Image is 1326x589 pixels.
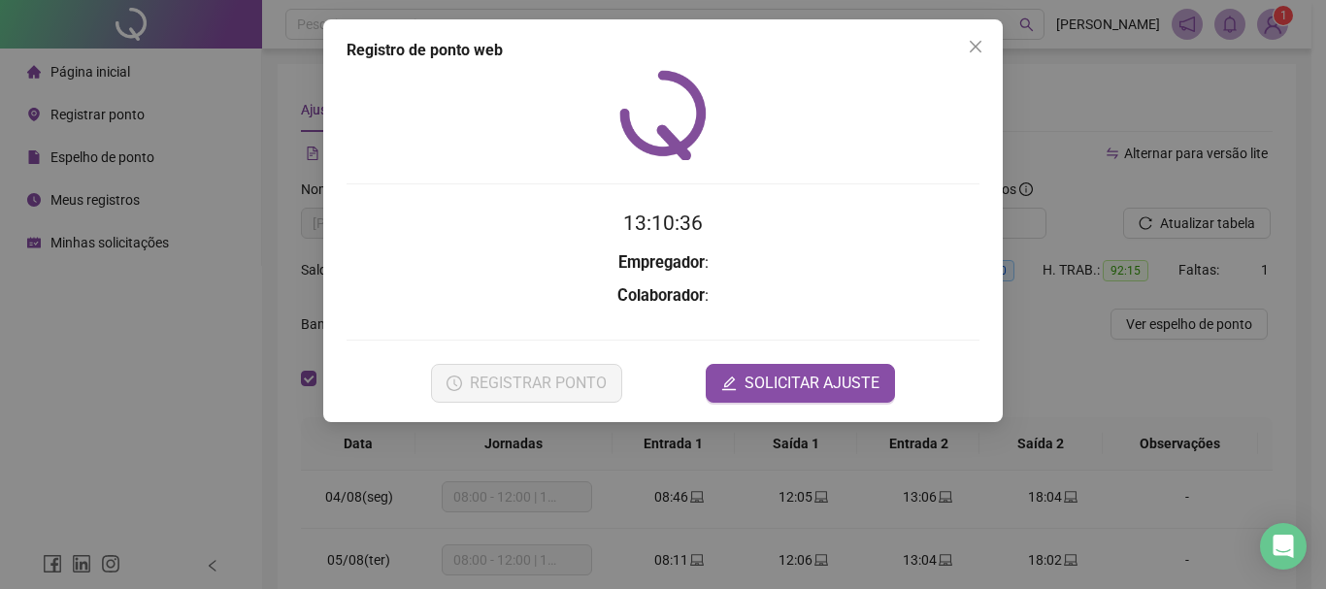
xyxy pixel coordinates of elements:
[618,253,705,272] strong: Empregador
[745,372,879,395] span: SOLICITAR AJUSTE
[1260,523,1307,570] div: Open Intercom Messenger
[968,39,983,54] span: close
[347,39,979,62] div: Registro de ponto web
[721,376,737,391] span: edit
[347,283,979,309] h3: :
[706,364,895,403] button: editSOLICITAR AJUSTE
[347,250,979,276] h3: :
[623,212,703,235] time: 13:10:36
[617,286,705,305] strong: Colaborador
[619,70,707,160] img: QRPoint
[431,364,622,403] button: REGISTRAR PONTO
[960,31,991,62] button: Close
